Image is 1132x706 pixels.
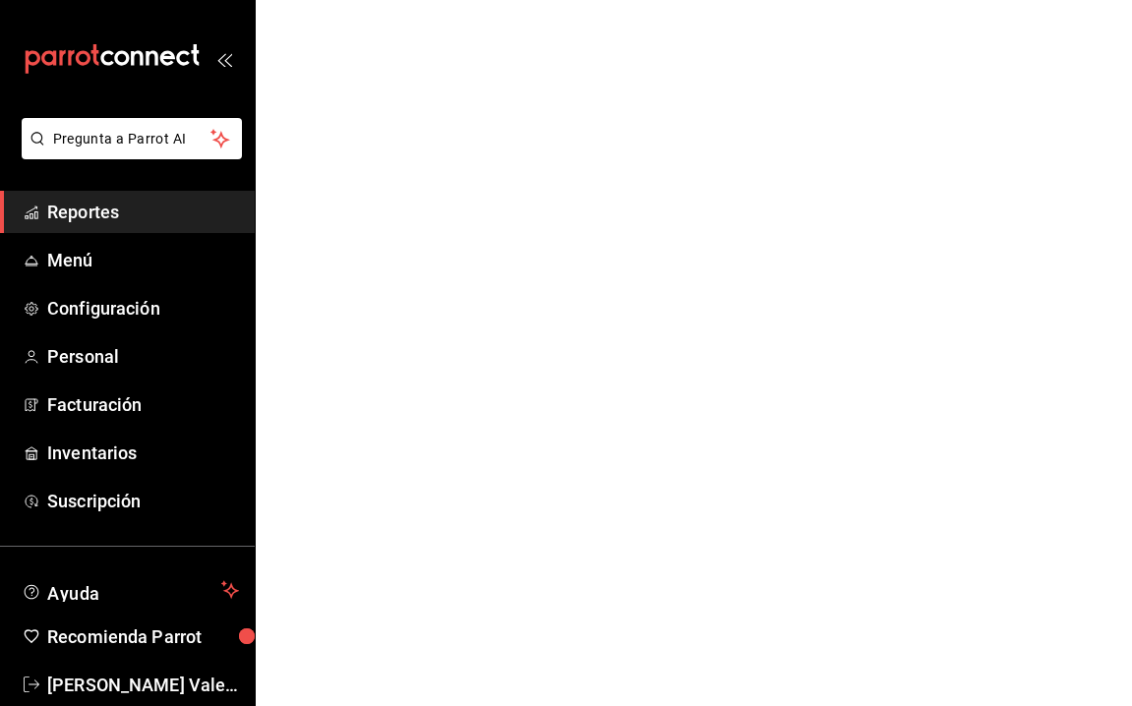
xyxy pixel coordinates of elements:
[53,129,211,149] span: Pregunta a Parrot AI
[47,199,239,225] span: Reportes
[47,343,239,370] span: Personal
[14,143,242,163] a: Pregunta a Parrot AI
[47,672,239,698] span: [PERSON_NAME] Valencia [PERSON_NAME]
[47,578,213,602] span: Ayuda
[47,295,239,322] span: Configuración
[216,51,232,67] button: open_drawer_menu
[22,118,242,159] button: Pregunta a Parrot AI
[47,623,239,650] span: Recomienda Parrot
[47,247,239,273] span: Menú
[47,391,239,418] span: Facturación
[47,488,239,514] span: Suscripción
[47,440,239,466] span: Inventarios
